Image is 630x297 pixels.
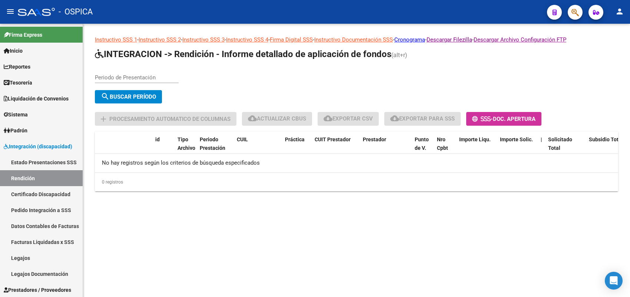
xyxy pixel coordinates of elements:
datatable-header-cell: Tipo Archivo [175,132,197,164]
a: Instructivo SSS 2 [139,36,181,43]
span: id [155,136,160,142]
a: Descargar Filezilla [427,36,472,43]
datatable-header-cell: Periodo Prestación [197,132,234,164]
button: -Doc. Apertura [466,112,541,126]
a: Instructivo SSS 3 [182,36,225,43]
datatable-header-cell: Solicitado Total [545,132,586,164]
datatable-header-cell: | [538,132,545,164]
span: CUIT Prestador [315,136,351,142]
datatable-header-cell: Importe Liqu. [456,132,497,164]
span: Tipo Archivo [178,136,195,151]
span: Punto de V. [415,136,429,151]
a: Instructivo Documentación SSS [314,36,393,43]
span: Actualizar CBUs [248,115,306,122]
span: | [541,136,542,142]
datatable-header-cell: Prestador [360,132,412,164]
span: Exportar CSV [324,115,373,122]
mat-icon: add [99,115,108,123]
button: Buscar Período [95,90,162,103]
span: Nro Cpbt [437,136,448,151]
span: Importe Liqu. [459,136,491,142]
mat-icon: person [615,7,624,16]
span: Procesamiento automatico de columnas [109,116,231,122]
datatable-header-cell: CUIT Prestador [312,132,360,164]
span: Importe Solic. [500,136,533,142]
button: Exportar CSV [318,112,379,126]
span: Reportes [4,63,30,71]
span: Exportar para SSS [390,115,455,122]
a: Firma Digital SSS [270,36,313,43]
span: Solicitado Total [548,136,572,151]
span: Tesorería [4,79,32,87]
datatable-header-cell: Nro Cpbt [434,132,456,164]
span: - OSPICA [59,4,93,20]
span: Periodo Prestación [200,136,225,151]
mat-icon: menu [6,7,15,16]
button: Procesamiento automatico de columnas [95,112,236,126]
div: No hay registros según los criterios de búsqueda especificados [95,154,618,172]
button: Exportar para SSS [384,112,461,126]
span: Integración (discapacidad) [4,142,72,151]
datatable-header-cell: id [152,132,175,164]
span: Buscar Período [101,93,156,100]
span: Subsidio Total [589,136,623,142]
span: Liquidación de Convenios [4,95,69,103]
mat-icon: cloud_download [390,114,399,123]
span: Doc. Apertura [493,116,535,122]
span: Prestador [363,136,386,142]
span: Prestadores / Proveedores [4,286,71,294]
datatable-header-cell: Importe Solic. [497,132,538,164]
span: CUIL [237,136,248,142]
datatable-header-cell: CUIL [234,132,282,164]
datatable-header-cell: Punto de V. [412,132,434,164]
mat-icon: search [101,92,110,101]
datatable-header-cell: Práctica [282,132,312,164]
a: Descargar Archivo Configuración FTP [474,36,566,43]
span: Firma Express [4,31,42,39]
span: Sistema [4,110,28,119]
p: - - - - - - - - [95,36,618,44]
a: Instructivo SSS 1 [95,36,137,43]
mat-icon: cloud_download [324,114,332,123]
span: (alt+r) [391,52,407,59]
div: 0 registros [95,173,618,191]
span: INTEGRACION -> Rendición - Informe detallado de aplicación de fondos [95,49,391,59]
span: - [472,116,493,122]
mat-icon: cloud_download [248,114,257,123]
button: Actualizar CBUs [242,112,312,126]
a: Cronograma [394,36,425,43]
span: Padrón [4,126,27,135]
span: Inicio [4,47,23,55]
datatable-header-cell: Subsidio Total [586,132,627,164]
a: Instructivo SSS 4 [226,36,268,43]
span: Práctica [285,136,305,142]
div: Open Intercom Messenger [605,272,623,290]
